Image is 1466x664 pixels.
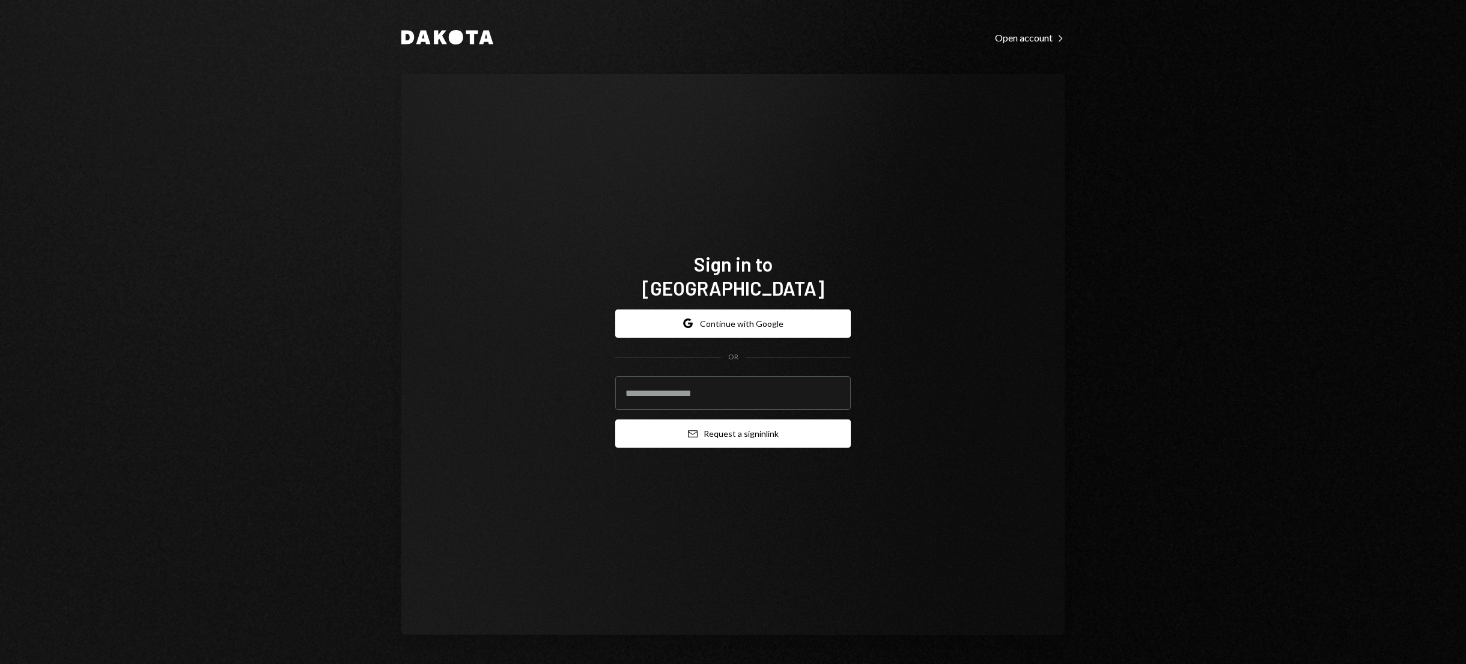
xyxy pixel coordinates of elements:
[995,32,1065,44] div: Open account
[728,352,738,362] div: OR
[615,419,851,448] button: Request a signinlink
[995,31,1065,44] a: Open account
[615,309,851,338] button: Continue with Google
[615,252,851,300] h1: Sign in to [GEOGRAPHIC_DATA]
